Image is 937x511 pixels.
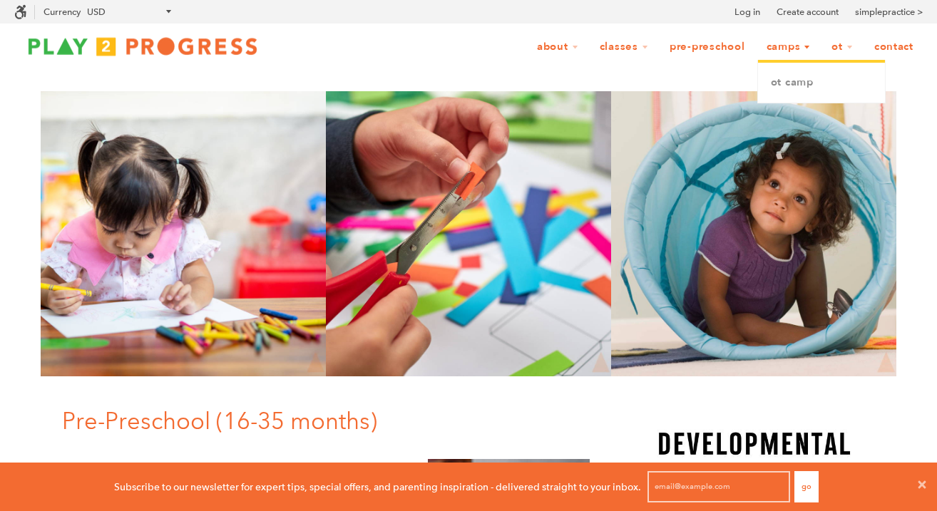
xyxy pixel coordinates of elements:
[734,5,760,19] a: Log in
[777,5,839,19] a: Create account
[757,33,820,61] a: Camps
[647,471,790,502] input: email@example.com
[660,33,754,61] a: Pre-Preschool
[114,479,641,495] p: Subscribe to our newsletter for expert tips, special offers, and parenting inspiration - delivere...
[590,33,657,61] a: Classes
[855,5,923,19] a: simplepractice >
[43,6,81,17] label: Currency
[14,32,271,61] img: Play2Progress logo
[758,67,885,98] a: OT Camp
[528,33,588,61] a: About
[794,471,819,502] button: Go
[822,33,862,61] a: OT
[62,405,600,438] h1: Pre-Preschool (16-35 months)
[865,33,923,61] a: Contact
